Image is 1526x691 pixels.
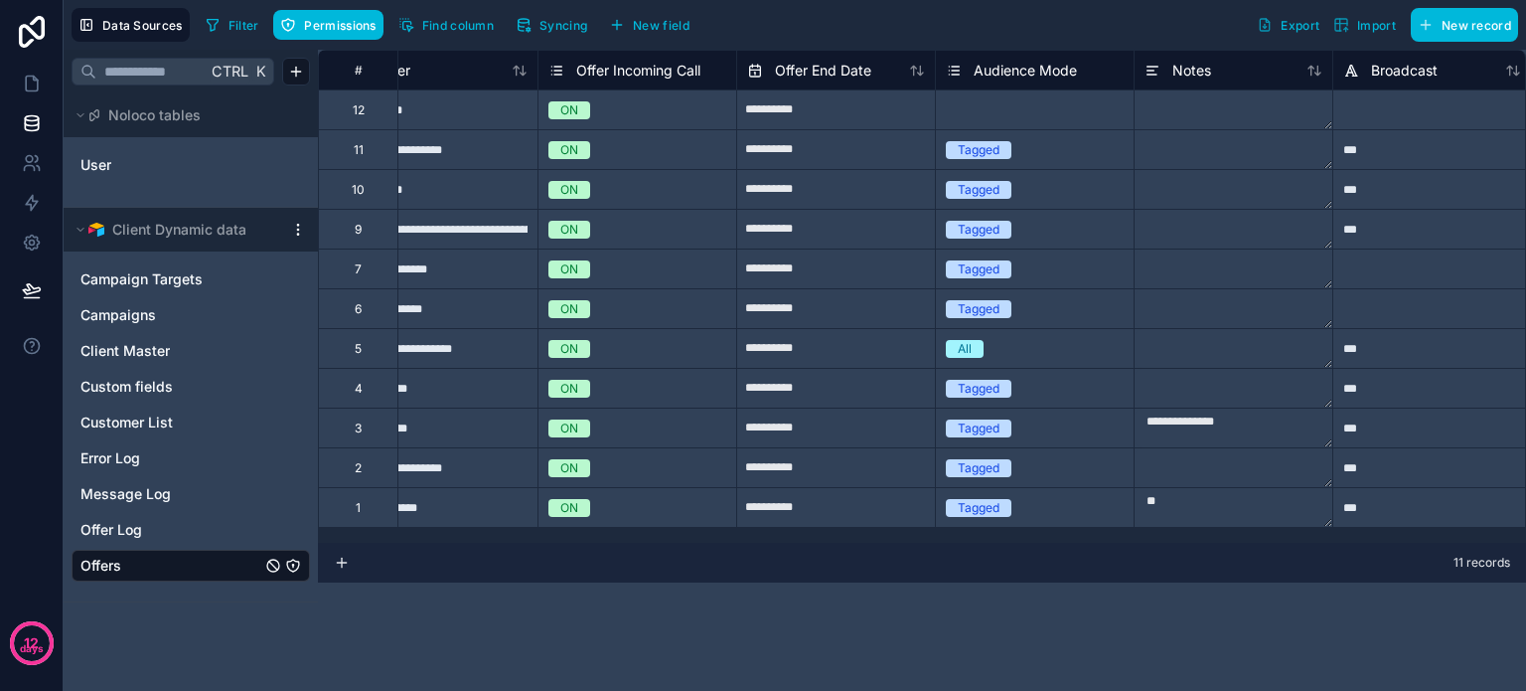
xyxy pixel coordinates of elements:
p: 12 [24,633,39,653]
div: Tagged [958,141,999,159]
div: ON [560,141,578,159]
div: Campaign Targets [72,263,310,295]
div: User [72,149,310,181]
button: Data Sources [72,8,190,42]
span: K [253,65,267,79]
button: Filter [198,10,266,40]
span: Broadcast [1371,61,1438,81]
div: Tagged [958,420,999,437]
span: Permissions [304,18,376,33]
div: 7 [355,261,362,277]
button: Permissions [273,10,382,40]
div: Tagged [958,260,999,278]
div: 3 [355,421,362,436]
a: Error Log [80,448,261,468]
button: Airtable LogoClient Dynamic data [72,216,282,244]
button: Export [1250,8,1326,42]
a: Customer List [80,413,261,432]
div: ON [560,380,578,398]
button: Find column [391,10,501,40]
a: Offer Log [80,520,261,540]
a: Campaign Targets [80,269,261,289]
div: Client Master [72,335,310,367]
div: Tagged [958,499,999,517]
span: Notes [1172,61,1211,81]
div: ON [560,420,578,437]
div: All [958,340,972,358]
div: ON [560,181,578,199]
div: 5 [355,341,362,357]
a: Campaigns [80,305,261,325]
a: Offers [80,556,261,576]
button: New record [1411,8,1518,42]
button: Noloco tables [72,101,298,129]
span: Export [1281,18,1319,33]
span: Message Log [80,484,171,504]
a: New record [1403,8,1518,42]
span: Audience Mode [974,61,1077,81]
div: Message Log [72,478,310,510]
div: 12 [353,102,365,118]
span: User [80,155,111,175]
div: Offers [72,550,310,582]
div: Tagged [958,181,999,199]
div: Custom fields [72,371,310,403]
div: Campaigns [72,299,310,331]
span: Offer Incoming Call [576,61,700,81]
span: Filter [229,18,259,33]
p: days [20,641,44,657]
span: Campaign Targets [80,269,203,289]
div: ON [560,340,578,358]
img: Airtable Logo [88,222,104,238]
span: Client Master [80,341,170,361]
span: Error Log [80,448,140,468]
a: Client Master [80,341,261,361]
div: ON [560,499,578,517]
div: # [334,63,382,78]
span: Find column [422,18,494,33]
button: Syncing [509,10,594,40]
a: Custom fields [80,377,261,397]
span: Data Sources [102,18,183,33]
div: Error Log [72,442,310,474]
button: New field [602,10,696,40]
div: Offer Log [72,514,310,546]
div: Tagged [958,459,999,477]
span: Campaigns [80,305,156,325]
div: Tagged [958,380,999,398]
button: Import [1326,8,1403,42]
div: ON [560,300,578,318]
div: 6 [355,301,362,317]
div: Customer List [72,407,310,438]
div: ON [560,459,578,477]
span: Custom fields [80,377,173,397]
span: Customer List [80,413,173,432]
span: Noloco tables [108,105,201,125]
a: Syncing [509,10,602,40]
span: Syncing [539,18,587,33]
div: ON [560,101,578,119]
div: 11 [354,142,364,158]
span: Offers [80,556,121,576]
span: Import [1357,18,1396,33]
span: 11 records [1453,555,1510,571]
div: 4 [355,381,363,397]
span: New record [1442,18,1511,33]
a: Message Log [80,484,261,504]
div: Tagged [958,300,999,318]
a: User [80,155,241,175]
a: Permissions [273,10,390,40]
div: 10 [352,182,365,198]
span: Offer Log [80,520,142,540]
span: Ctrl [210,59,250,84]
span: Client Dynamic data [112,220,246,240]
span: New field [633,18,689,33]
div: 1 [356,500,361,516]
div: 9 [355,222,362,238]
div: ON [560,221,578,239]
span: Offer End Date [775,61,871,81]
div: Tagged [958,221,999,239]
div: ON [560,260,578,278]
div: 2 [355,460,362,476]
